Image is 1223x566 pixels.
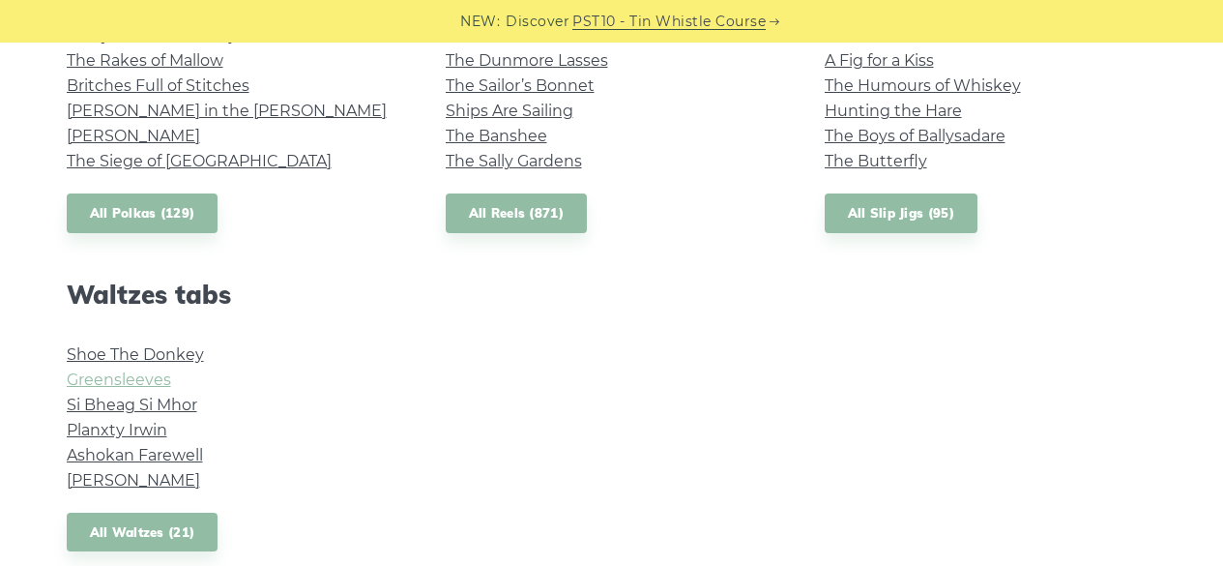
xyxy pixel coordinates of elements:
[825,51,934,70] a: A Fig for a Kiss
[572,11,766,33] a: PST10 - Tin Whistle Course
[825,76,1021,95] a: The Humours of Whiskey
[825,26,952,45] a: Slide from Grace
[67,513,218,552] a: All Waltzes (21)
[825,194,977,233] a: All Slip Jigs (95)
[67,152,332,170] a: The Siege of [GEOGRAPHIC_DATA]
[825,152,927,170] a: The Butterfly
[67,76,249,95] a: Britches Full of Stitches
[446,127,547,145] a: The Banshee
[446,152,582,170] a: The Sally Gardens
[446,76,595,95] a: The Sailor’s Bonnet
[67,280,399,310] h2: Waltzes tabs
[67,102,387,120] a: [PERSON_NAME] in the [PERSON_NAME]
[67,127,200,145] a: [PERSON_NAME]
[67,345,204,364] a: Shoe The Donkey
[446,102,573,120] a: Ships Are Sailing
[506,11,569,33] span: Discover
[67,471,200,490] a: [PERSON_NAME]
[67,446,203,464] a: Ashokan Farewell
[67,51,223,70] a: The Rakes of Mallow
[67,421,167,439] a: Planxty Irwin
[67,396,197,414] a: Si­ Bheag Si­ Mhor
[446,194,588,233] a: All Reels (871)
[67,371,171,389] a: Greensleeves
[67,194,218,233] a: All Polkas (129)
[825,102,962,120] a: Hunting the Hare
[446,26,580,45] a: Down the Broom
[446,51,608,70] a: The Dunmore Lasses
[67,26,233,45] a: The [PERSON_NAME]
[825,127,1005,145] a: The Boys of Ballysadare
[460,11,500,33] span: NEW:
